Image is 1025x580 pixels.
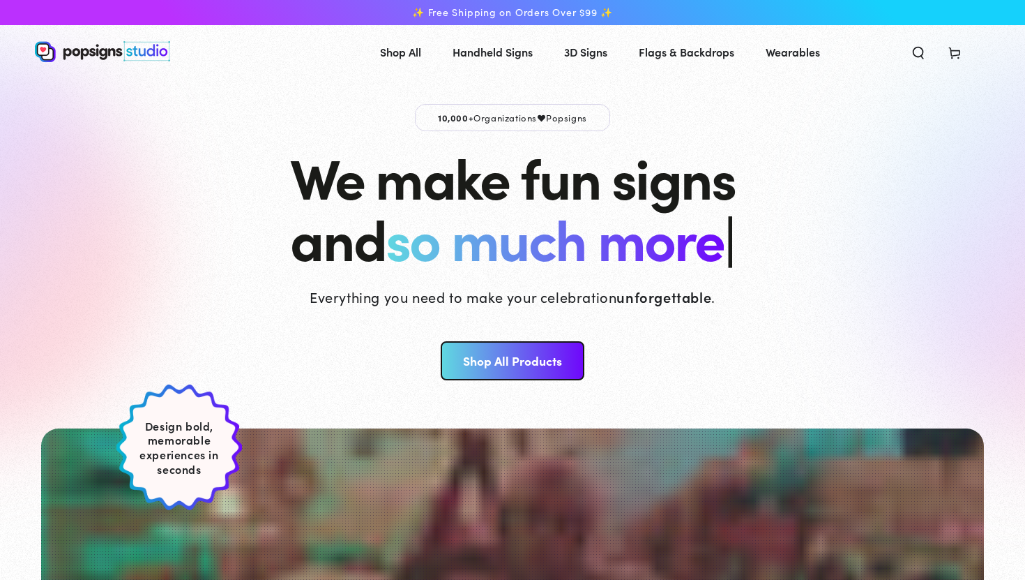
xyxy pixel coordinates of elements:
[442,34,543,70] a: Handheld Signs
[415,104,610,131] p: Organizations Popsigns
[616,287,711,306] strong: unforgettable
[453,42,533,62] span: Handheld Signs
[35,41,170,62] img: Popsigns Studio
[290,145,735,268] h1: We make fun signs and
[380,42,421,62] span: Shop All
[441,341,584,380] a: Shop All Products
[386,198,724,276] span: so much more
[554,34,618,70] a: 3D Signs
[900,36,936,67] summary: Search our site
[370,34,432,70] a: Shop All
[766,42,820,62] span: Wearables
[438,111,473,124] span: 10,000+
[639,42,734,62] span: Flags & Backdrops
[412,6,613,19] span: ✨ Free Shipping on Orders Over $99 ✨
[628,34,745,70] a: Flags & Backdrops
[310,287,715,306] p: Everything you need to make your celebration .
[724,198,734,276] span: |
[755,34,830,70] a: Wearables
[564,42,607,62] span: 3D Signs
